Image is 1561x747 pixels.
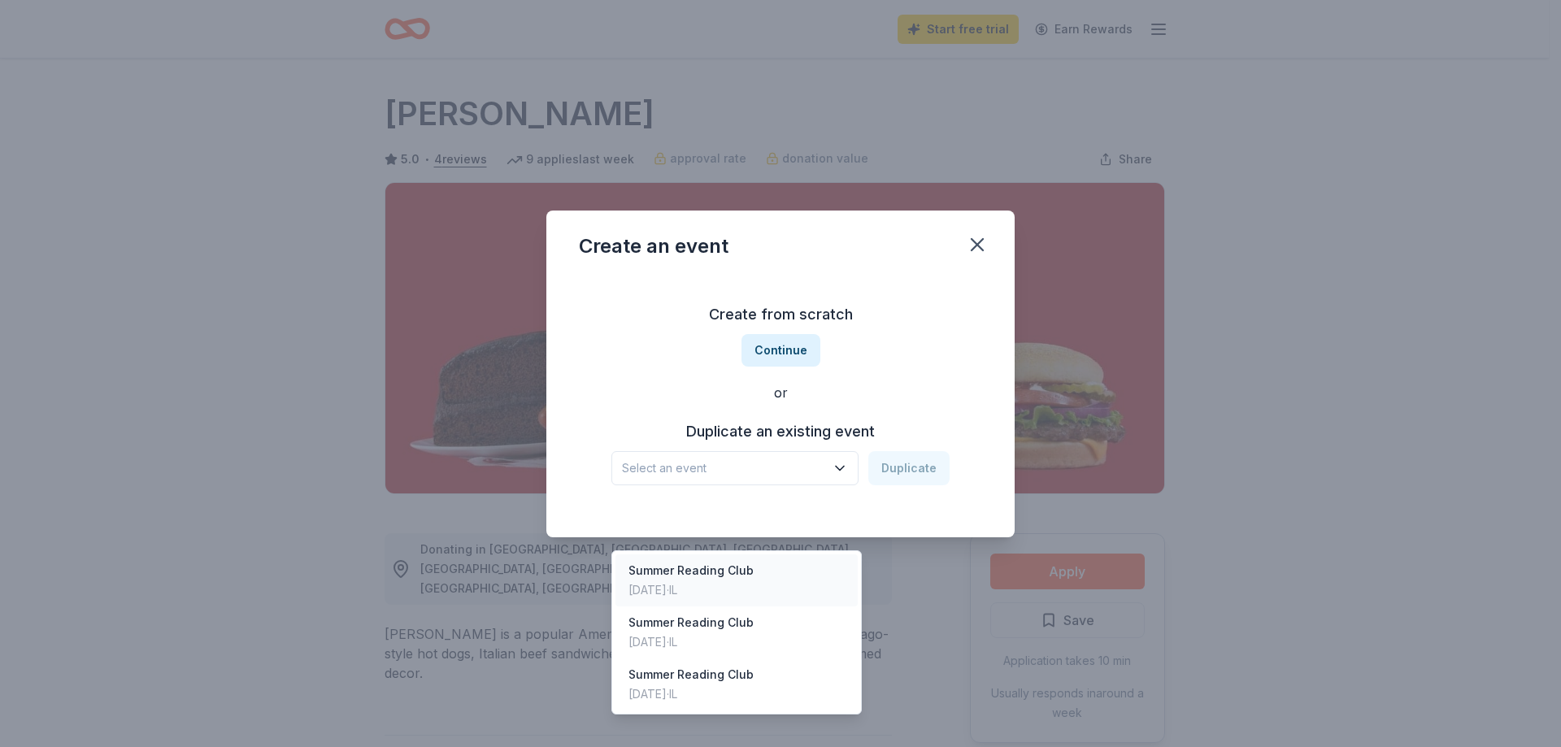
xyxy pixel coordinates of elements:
button: Select an event [611,451,859,485]
div: Summer Reading Club [628,613,754,632]
div: Select an event [611,550,862,714]
div: [DATE] · IL [628,632,754,652]
div: Summer Reading Club [628,561,754,580]
div: [DATE] · IL [628,684,754,704]
div: Summer Reading Club [628,665,754,684]
div: [DATE] · IL [628,580,754,600]
span: Select an event [622,458,825,478]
